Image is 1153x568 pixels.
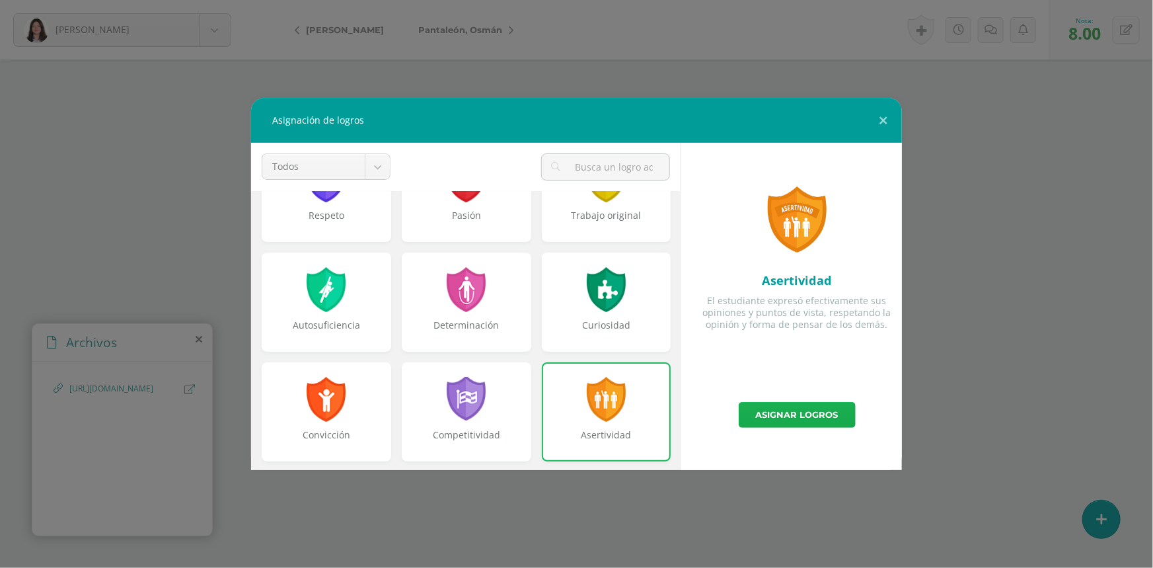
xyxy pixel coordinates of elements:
[262,154,390,179] a: Todos
[543,428,670,455] div: Asertividad
[263,209,390,235] div: Respeto
[702,295,891,331] div: El estudiante expresó efectivamente sus opiniones y puntos de vista, respetando la opinión y form...
[403,428,530,455] div: Competitividad
[543,319,670,345] div: Curiosidad
[403,319,530,345] div: Determinación
[702,272,891,288] div: Asertividad
[739,402,856,428] a: Asignar logros
[864,98,902,143] button: Close (Esc)
[403,209,530,235] div: Pasión
[272,154,355,179] span: Todos
[263,319,390,345] div: Autosuficiencia
[543,209,670,235] div: Trabajo original
[542,154,669,180] input: Busca un logro aquí...
[263,428,390,455] div: Convicción
[251,98,902,143] div: Asignación de logros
